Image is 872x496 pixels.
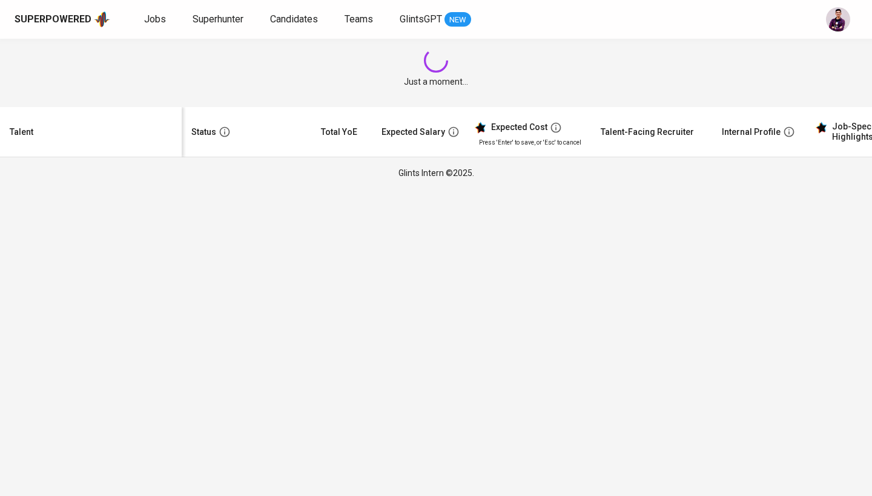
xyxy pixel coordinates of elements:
img: erwin@glints.com [826,7,850,31]
span: Candidates [270,13,318,25]
span: Superhunter [193,13,243,25]
p: Press 'Enter' to save, or 'Esc' to cancel [479,138,581,147]
img: glints_star.svg [815,122,827,134]
div: Total YoE [321,125,357,140]
a: Teams [345,12,375,27]
div: Superpowered [15,13,91,27]
a: Jobs [144,12,168,27]
a: GlintsGPT NEW [400,12,471,27]
div: Status [191,125,216,140]
div: Internal Profile [722,125,781,140]
div: Talent-Facing Recruiter [601,125,694,140]
span: Jobs [144,13,166,25]
a: Superpoweredapp logo [15,10,110,28]
span: Teams [345,13,373,25]
div: Expected Salary [381,125,445,140]
span: NEW [444,14,471,26]
span: Just a moment... [404,76,468,88]
a: Candidates [270,12,320,27]
a: Superhunter [193,12,246,27]
div: Talent [10,125,33,140]
img: glints_star.svg [474,122,486,134]
img: app logo [94,10,110,28]
span: GlintsGPT [400,13,442,25]
div: Expected Cost [491,122,547,133]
